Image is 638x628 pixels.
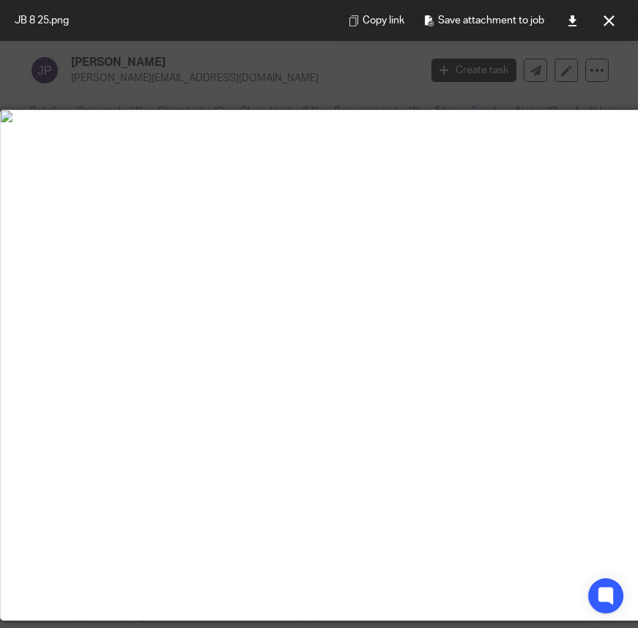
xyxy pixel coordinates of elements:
span: JB 8 25.png [15,13,69,28]
button: Save attachment to job [418,6,550,35]
button: Copy link [342,6,410,35]
strong: [PERSON_NAME][EMAIL_ADDRESS][DOMAIN_NAME] [74,1,336,13]
span: Copy link [363,12,404,29]
span: Save attachment to job [438,12,544,29]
